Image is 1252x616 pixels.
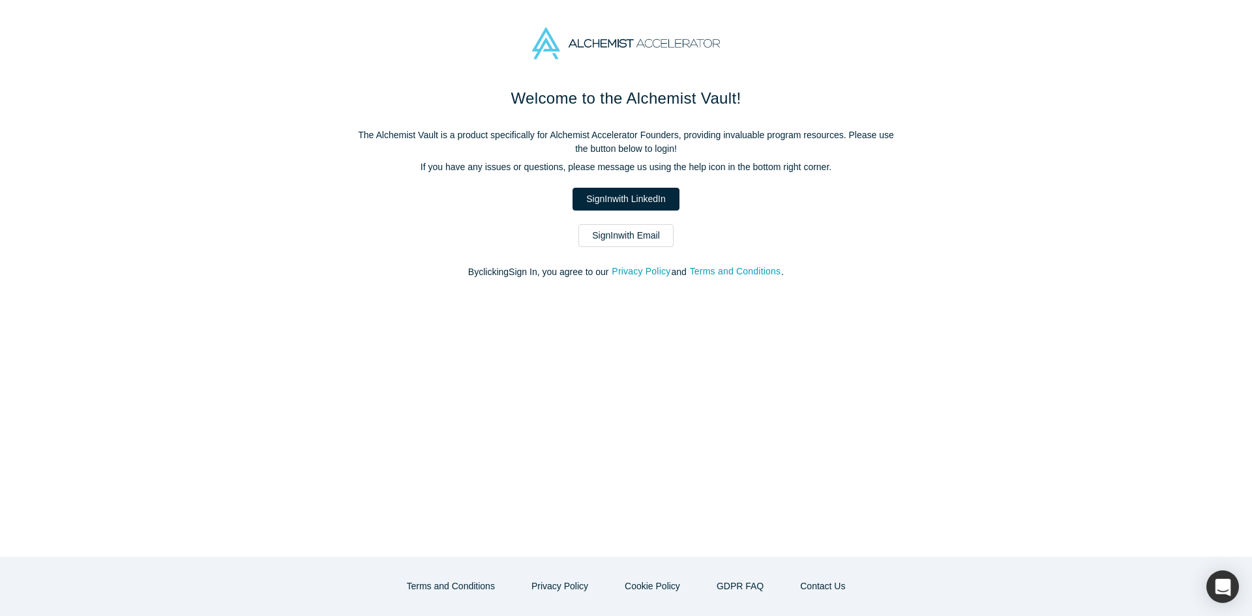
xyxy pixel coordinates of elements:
p: If you have any issues or questions, please message us using the help icon in the bottom right co... [352,160,900,174]
h1: Welcome to the Alchemist Vault! [352,87,900,110]
button: Terms and Conditions [689,264,782,279]
button: Contact Us [786,575,859,598]
a: SignInwith LinkedIn [573,188,679,211]
a: SignInwith Email [578,224,674,247]
button: Privacy Policy [611,264,671,279]
button: Terms and Conditions [393,575,509,598]
p: The Alchemist Vault is a product specifically for Alchemist Accelerator Founders, providing inval... [352,128,900,156]
p: By clicking Sign In , you agree to our and . [352,265,900,279]
button: Privacy Policy [518,575,602,598]
img: Alchemist Accelerator Logo [532,27,720,59]
a: GDPR FAQ [703,575,777,598]
button: Cookie Policy [611,575,694,598]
